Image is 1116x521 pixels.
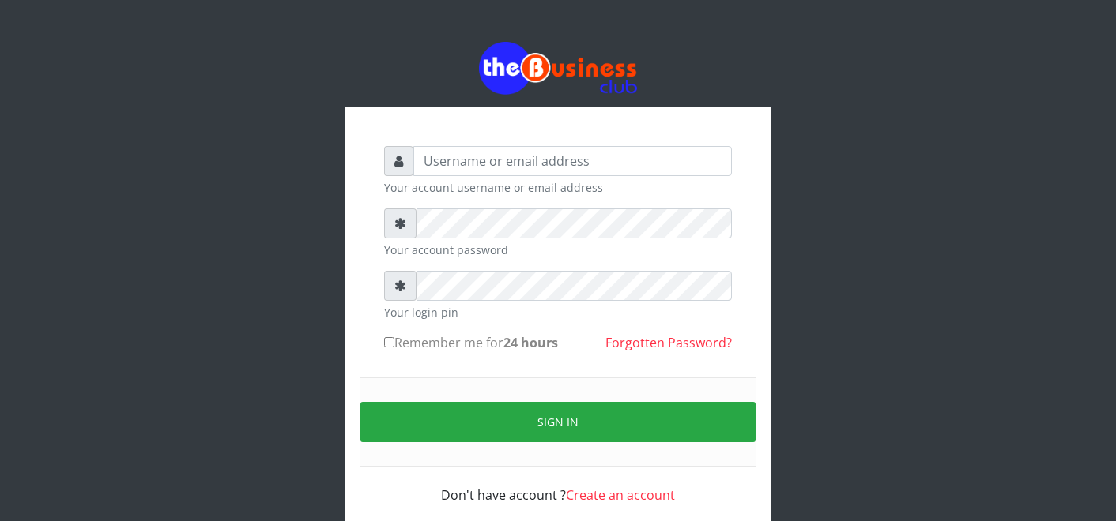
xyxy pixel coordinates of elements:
div: Don't have account ? [384,467,732,504]
small: Your account username or email address [384,179,732,196]
input: Remember me for24 hours [384,337,394,347]
label: Remember me for [384,333,558,352]
a: Forgotten Password? [605,334,732,351]
small: Your login pin [384,304,732,320]
button: Sign in [360,402,756,442]
a: Create an account [566,486,675,504]
small: Your account password [384,242,732,258]
input: Username or email address [413,146,732,176]
b: 24 hours [503,334,558,351]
